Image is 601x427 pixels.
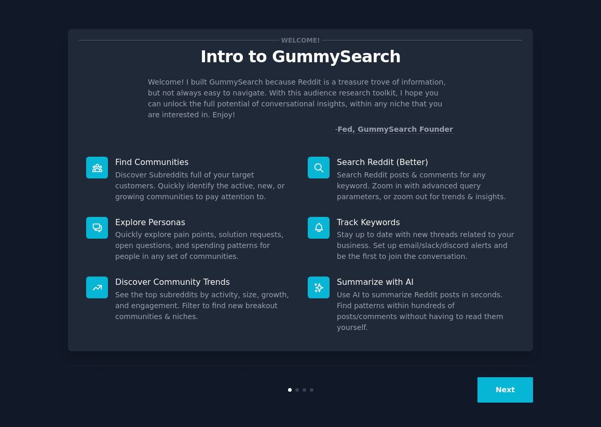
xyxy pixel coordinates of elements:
[337,170,515,202] dd: Search Reddit posts & comments for any keyword. Zoom in with advanced query parameters, or zoom o...
[115,170,293,202] dd: Discover Subreddits full of your target customers. Quickly identify the active, new, or growing c...
[79,48,522,66] p: Intro to GummySearch
[115,229,293,262] dd: Quickly explore pain points, solution requests, open questions, and spending patterns for people ...
[337,290,515,333] dd: Use AI to summarize Reddit posts in seconds. Find patterns within hundreds of posts/comments with...
[115,217,293,228] p: Explore Personas
[337,277,515,287] p: Summarize with AI
[477,377,533,403] button: Next
[115,290,293,322] dd: See the top subreddits by activity, size, growth, and engagement. Filter to find new breakout com...
[115,157,293,168] p: Find Communities
[337,229,515,262] dd: Stay up to date with new threads related to your business. Set up email/slack/discord alerts and ...
[148,77,453,120] p: Welcome! I built GummySearch because Reddit is a treasure trove of information, but not always ea...
[115,277,293,287] p: Discover Community Trends
[337,125,453,134] a: Fed, GummySearch Founder
[279,35,322,46] span: Welcome!
[335,124,453,135] div: -
[337,157,515,168] p: Search Reddit (Better)
[337,217,515,228] p: Track Keywords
